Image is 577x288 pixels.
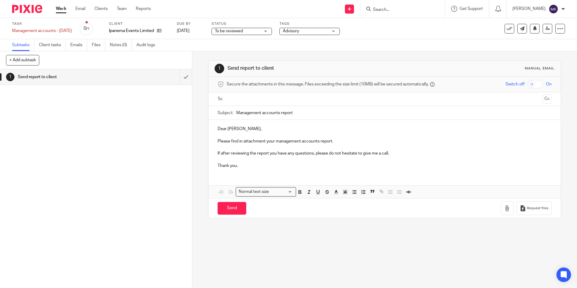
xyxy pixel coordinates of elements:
[177,21,204,26] label: Due by
[527,206,548,211] span: Request files
[12,21,72,26] label: Task
[546,81,552,87] span: On
[372,7,427,13] input: Search
[218,163,551,169] p: Thank you.
[517,201,552,215] button: Request files
[218,202,246,215] input: Send
[236,187,296,197] div: Search for option
[39,39,66,51] a: Client tasks
[56,6,66,12] a: Work
[227,81,429,87] span: Secure the attachments in this message. Files exceeding the size limit (10MB) will be secured aut...
[92,39,105,51] a: Files
[215,64,224,73] div: 1
[237,189,270,195] span: Normal text size
[18,72,122,82] h1: Send report to client
[512,6,546,12] p: [PERSON_NAME]
[94,6,108,12] a: Clients
[218,150,551,156] p: If after reviewing the report you have any questions, please do not hesitate to give me a call.
[271,189,292,195] input: Search for option
[218,126,551,132] p: Dear [PERSON_NAME],
[460,7,483,11] span: Get Support
[110,39,132,51] a: Notes (0)
[212,21,272,26] label: Status
[12,5,42,13] img: Pixie
[6,73,14,81] div: 1
[279,21,340,26] label: Tags
[283,29,299,33] span: Advisory
[109,21,169,26] label: Client
[84,25,90,32] div: 0
[218,138,551,144] p: Please find in attachment your management accounts report.
[70,39,87,51] a: Emails
[117,6,127,12] a: Team
[12,39,34,51] a: Subtasks
[505,81,524,87] span: Switch off
[525,66,555,71] div: Manual email
[75,6,85,12] a: Email
[218,110,233,116] label: Subject:
[12,28,72,34] div: Management accounts - August 2025
[136,39,160,51] a: Audit logs
[543,94,552,104] button: Cc
[215,29,243,33] span: To be reviewed
[177,29,190,33] span: [DATE]
[228,65,397,72] h1: Send report to client
[109,28,154,34] p: Ipanema Events Limited
[6,55,39,65] button: + Add subtask
[549,4,558,14] img: svg%3E
[136,6,151,12] a: Reports
[12,28,72,34] div: Management accounts - [DATE]
[86,27,90,30] small: /1
[218,96,224,102] label: To:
